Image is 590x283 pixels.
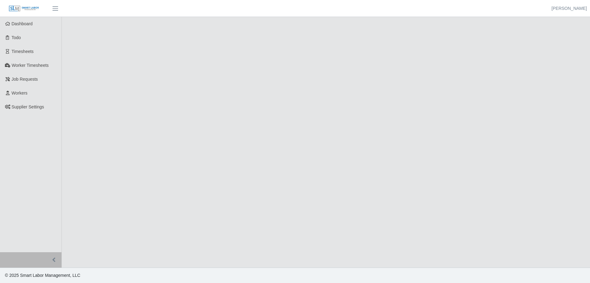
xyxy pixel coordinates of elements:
[9,5,39,12] img: SLM Logo
[5,273,80,278] span: © 2025 Smart Labor Management, LLC
[12,104,44,109] span: Supplier Settings
[12,63,49,68] span: Worker Timesheets
[12,77,38,82] span: Job Requests
[12,35,21,40] span: Todo
[12,21,33,26] span: Dashboard
[12,91,28,95] span: Workers
[12,49,34,54] span: Timesheets
[552,5,587,12] a: [PERSON_NAME]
